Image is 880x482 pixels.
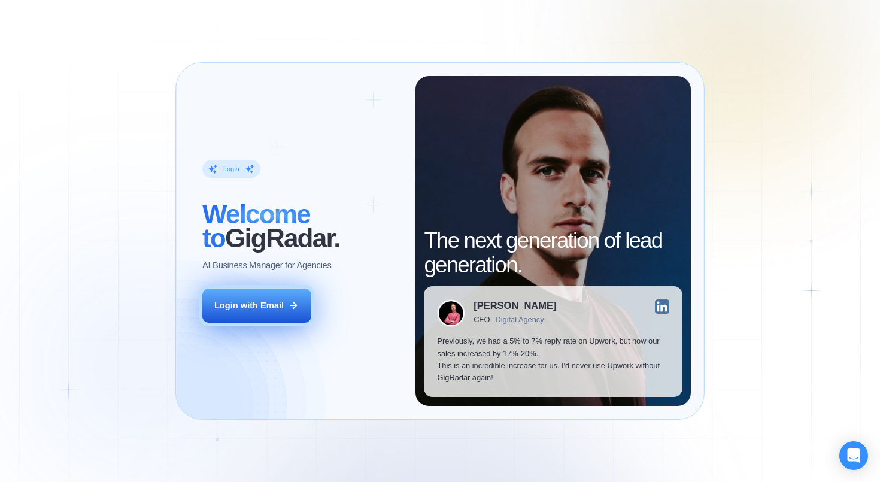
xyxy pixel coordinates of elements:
[424,229,682,277] h2: The next generation of lead generation.
[474,316,490,325] div: CEO
[437,335,669,384] p: Previously, we had a 5% to 7% reply rate on Upwork, but now our sales increased by 17%-20%. This ...
[214,299,284,311] div: Login with Email
[202,199,310,253] span: Welcome to
[839,441,868,470] div: Open Intercom Messenger
[202,289,311,323] button: Login with Email
[496,316,544,325] div: Digital Agency
[474,301,556,311] div: [PERSON_NAME]
[202,202,402,251] h2: ‍ GigRadar.
[202,260,332,272] p: AI Business Manager for Agencies
[223,165,239,174] div: Login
